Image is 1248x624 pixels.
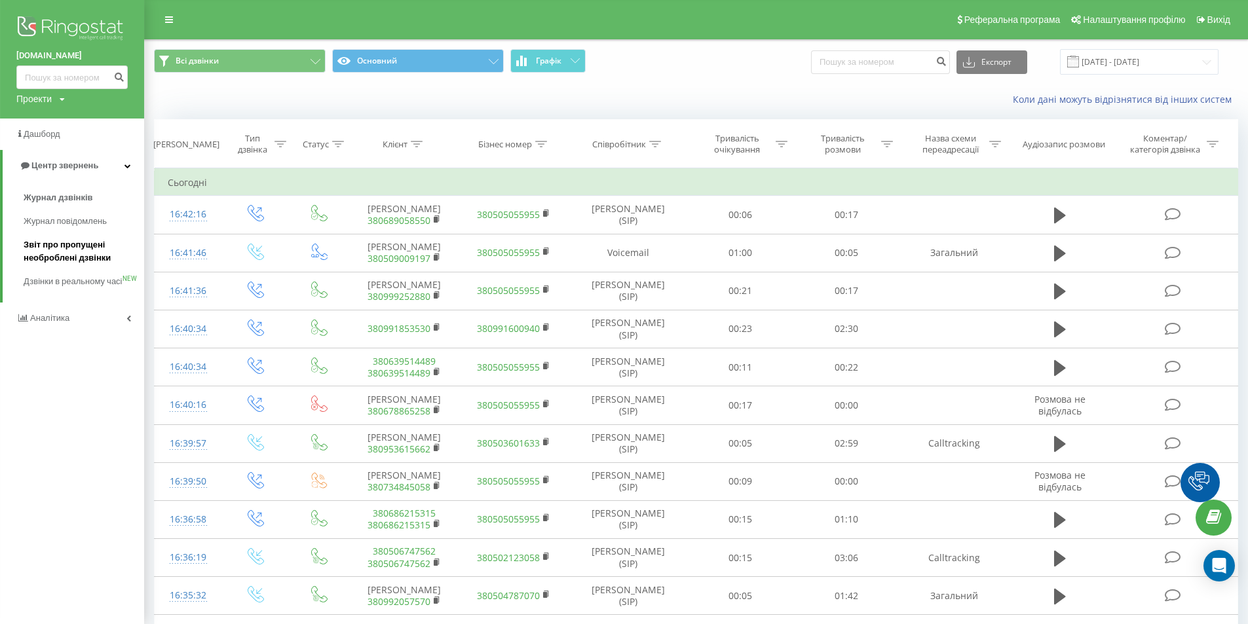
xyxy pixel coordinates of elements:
a: 380506747562 [373,545,436,557]
td: 03:06 [793,539,899,577]
td: Calltracking [899,424,1009,462]
a: Журнал повідомлень [24,210,144,233]
a: 380686215315 [368,519,430,531]
div: Тип дзвінка [234,133,271,155]
div: 16:41:36 [168,278,209,304]
td: 00:09 [687,462,793,500]
span: Журнал повідомлень [24,215,107,228]
span: Графік [536,56,561,65]
td: 00:21 [687,272,793,310]
td: 00:11 [687,348,793,386]
td: 00:15 [687,539,793,577]
a: Центр звернень [3,150,144,181]
span: Аналiтика [30,313,69,323]
div: 16:40:34 [168,354,209,380]
div: Аудіозапис розмови [1023,139,1105,150]
td: 01:42 [793,577,899,615]
a: 380505055955 [477,361,540,373]
td: [PERSON_NAME] (SIP) [569,348,687,386]
span: Розмова не відбулась [1034,393,1086,417]
a: Звіт про пропущені необроблені дзвінки [24,233,144,270]
a: 380503601633 [477,437,540,449]
a: 380509009197 [368,252,430,265]
td: [PERSON_NAME] (SIP) [569,577,687,615]
td: [PERSON_NAME] (SIP) [569,196,687,234]
a: Журнал дзвінків [24,186,144,210]
a: 380506747562 [368,557,430,570]
td: [PERSON_NAME] [349,577,459,615]
td: 00:22 [793,348,899,386]
a: 380502123058 [477,551,540,564]
a: 380639514489 [373,355,436,367]
span: Розмова не відбулась [1034,469,1086,493]
span: Дашборд [24,129,60,139]
div: 16:41:46 [168,240,209,266]
div: 16:36:58 [168,507,209,532]
div: Open Intercom Messenger [1203,550,1235,581]
td: 00:00 [793,462,899,500]
button: Всі дзвінки [154,49,326,73]
span: Налаштування профілю [1083,14,1185,25]
img: Ringostat logo [16,13,128,46]
td: [PERSON_NAME] (SIP) [569,272,687,310]
a: 380505055955 [477,475,540,487]
div: 16:35:32 [168,583,209,608]
span: Журнал дзвінків [24,191,93,204]
a: 380505055955 [477,284,540,297]
td: [PERSON_NAME] (SIP) [569,539,687,577]
td: 01:00 [687,234,793,272]
span: Звіт про пропущені необроблені дзвінки [24,238,138,265]
div: Статус [303,139,329,150]
td: 00:15 [687,500,793,538]
td: [PERSON_NAME] (SIP) [569,424,687,462]
td: Загальний [899,234,1009,272]
span: Дзвінки в реальному часі [24,275,122,288]
td: 00:05 [687,424,793,462]
div: Клієнт [383,139,407,150]
a: 380991853530 [368,322,430,335]
div: Коментар/категорія дзвінка [1127,133,1203,155]
button: Основний [332,49,504,73]
td: [PERSON_NAME] [349,196,459,234]
div: Тривалість розмови [808,133,878,155]
a: Коли дані можуть відрізнятися вiд інших систем [1013,93,1238,105]
a: 380999252880 [368,290,430,303]
a: 380505055955 [477,246,540,259]
td: [PERSON_NAME] (SIP) [569,500,687,538]
td: 02:59 [793,424,899,462]
td: 00:05 [793,234,899,272]
td: 00:00 [793,386,899,424]
td: Загальний [899,577,1009,615]
div: Назва схеми переадресації [916,133,986,155]
span: Центр звернень [31,160,98,170]
td: [PERSON_NAME] [349,234,459,272]
a: 380953615662 [368,443,430,455]
a: 380734845058 [368,481,430,493]
a: 380504787070 [477,589,540,602]
button: Графік [510,49,586,73]
div: 16:42:16 [168,202,209,227]
span: Вихід [1207,14,1230,25]
button: Експорт [956,50,1027,74]
div: Тривалість очікування [702,133,772,155]
td: [PERSON_NAME] (SIP) [569,310,687,348]
input: Пошук за номером [16,65,128,89]
td: 02:30 [793,310,899,348]
a: 380689058550 [368,214,430,227]
div: 16:40:34 [168,316,209,342]
a: 380992057570 [368,595,430,608]
div: Проекти [16,92,52,105]
a: 380678865258 [368,405,430,417]
td: 00:17 [793,196,899,234]
td: 00:17 [793,272,899,310]
td: 00:23 [687,310,793,348]
td: [PERSON_NAME] (SIP) [569,386,687,424]
span: Всі дзвінки [176,56,219,66]
div: 16:39:50 [168,469,209,494]
td: [PERSON_NAME] [349,272,459,310]
a: Дзвінки в реальному часіNEW [24,270,144,293]
a: [DOMAIN_NAME] [16,49,128,62]
div: 16:40:16 [168,392,209,418]
div: 16:39:57 [168,431,209,456]
td: 00:05 [687,577,793,615]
